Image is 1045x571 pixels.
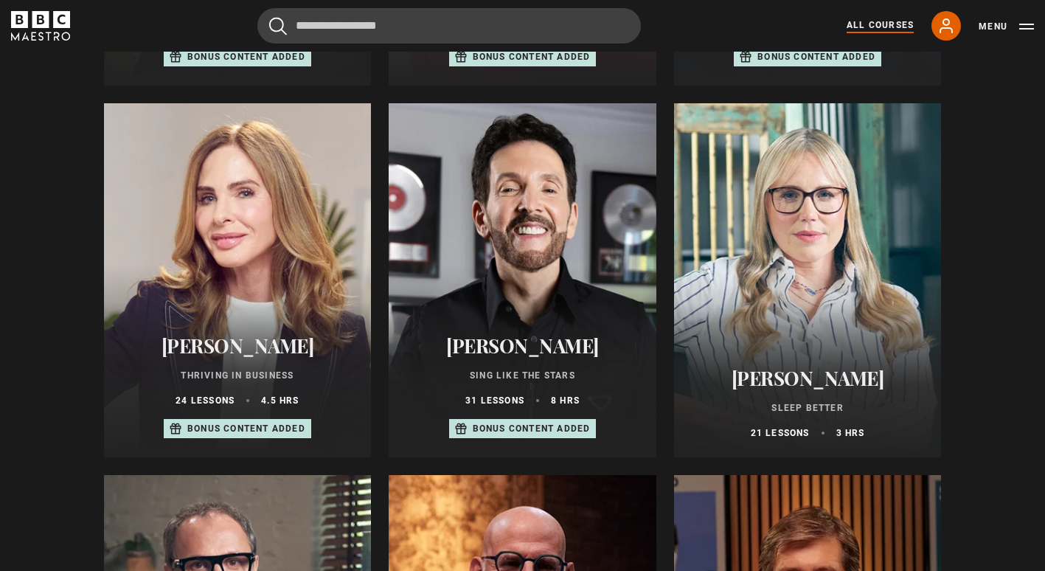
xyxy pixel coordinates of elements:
[122,334,354,357] h2: [PERSON_NAME]
[692,401,924,415] p: Sleep Better
[692,367,924,390] h2: [PERSON_NAME]
[406,369,639,382] p: Sing Like the Stars
[551,394,580,407] p: 8 hrs
[979,19,1034,34] button: Toggle navigation
[389,103,656,457] a: [PERSON_NAME] Sing Like the Stars 31 lessons 8 hrs Bonus content added
[847,18,914,33] a: All Courses
[406,334,639,357] h2: [PERSON_NAME]
[674,103,942,457] a: [PERSON_NAME] Sleep Better 21 lessons 3 hrs
[473,50,591,63] p: Bonus content added
[187,422,305,435] p: Bonus content added
[122,369,354,382] p: Thriving in Business
[187,50,305,63] p: Bonus content added
[11,11,70,41] svg: BBC Maestro
[176,394,235,407] p: 24 lessons
[465,394,524,407] p: 31 lessons
[261,394,299,407] p: 4.5 hrs
[104,103,372,457] a: [PERSON_NAME] Thriving in Business 24 lessons 4.5 hrs Bonus content added
[836,426,865,440] p: 3 hrs
[473,422,591,435] p: Bonus content added
[757,50,875,63] p: Bonus content added
[751,426,810,440] p: 21 lessons
[257,8,641,44] input: Search
[269,17,287,35] button: Submit the search query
